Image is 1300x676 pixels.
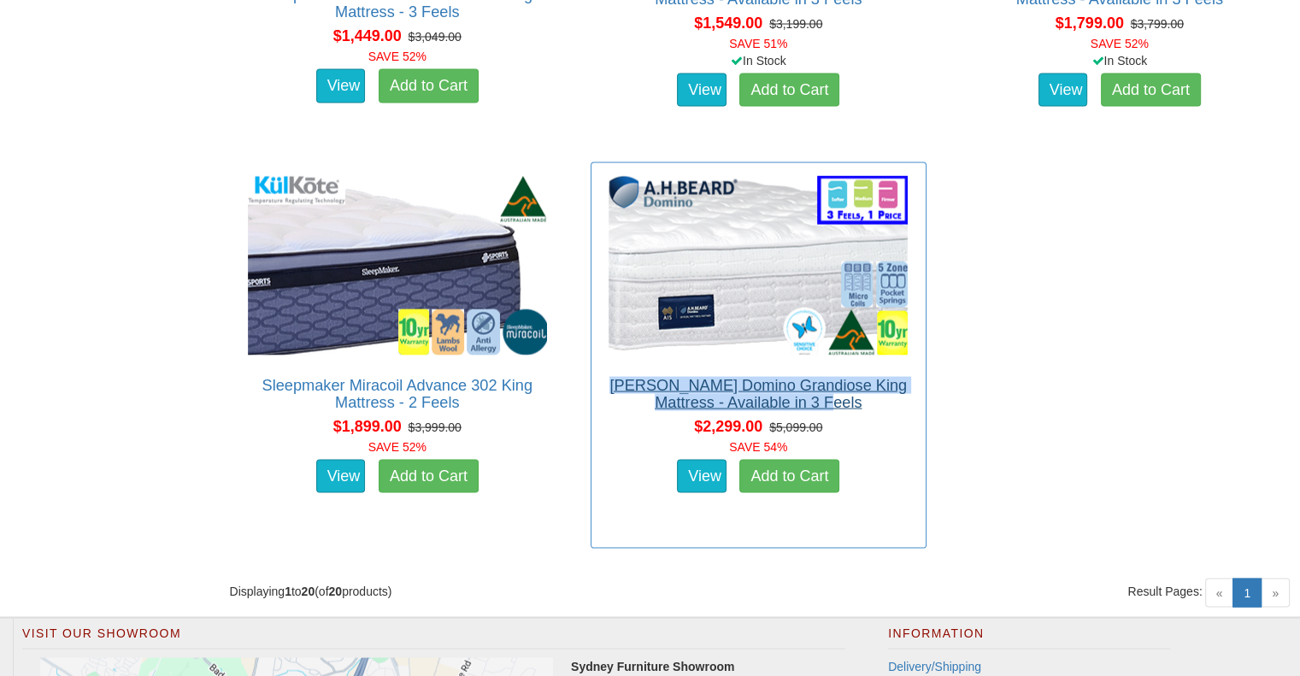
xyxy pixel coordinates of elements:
[333,27,402,44] span: $1,449.00
[379,69,479,103] a: Add to Cart
[244,172,551,360] img: Sleepmaker Miracoil Advance 302 King Mattress - 2 Feels
[769,420,822,434] del: $5,099.00
[609,377,907,411] a: [PERSON_NAME] Domino Grandiose King Mattress - Available in 3 Feels
[262,377,532,411] a: Sleepmaker Miracoil Advance 302 King Mattress - 2 Feels
[409,30,462,44] del: $3,049.00
[677,73,726,108] a: View
[368,50,426,63] font: SAVE 52%
[1038,73,1088,108] a: View
[1056,15,1124,32] span: $1,799.00
[604,172,912,360] img: A.H Beard Domino Grandiose King Mattress - Available in 3 Feels
[694,418,762,435] span: $2,299.00
[769,17,822,31] del: $3,199.00
[739,73,839,108] a: Add to Cart
[571,660,734,673] strong: Sydney Furniture Showroom
[379,460,479,494] a: Add to Cart
[1131,17,1184,31] del: $3,799.00
[888,660,981,673] a: Delivery/Shipping
[739,460,839,494] a: Add to Cart
[1091,37,1149,50] font: SAVE 52%
[316,460,366,494] a: View
[285,585,291,598] strong: 1
[217,583,759,600] div: Displaying to (of products)
[729,37,787,50] font: SAVE 51%
[1232,579,1262,608] a: 1
[316,69,366,103] a: View
[22,627,845,650] h2: Visit Our Showroom
[949,52,1291,69] div: In Stock
[1101,73,1201,108] a: Add to Cart
[329,585,343,598] strong: 20
[677,460,726,494] a: View
[729,440,787,454] font: SAVE 54%
[1261,579,1290,608] span: »
[694,15,762,32] span: $1,549.00
[409,420,462,434] del: $3,999.00
[302,585,315,598] strong: 20
[368,440,426,454] font: SAVE 52%
[1127,583,1202,600] span: Result Pages:
[333,418,402,435] span: $1,899.00
[888,627,1170,650] h2: Information
[587,52,930,69] div: In Stock
[1205,579,1234,608] span: «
